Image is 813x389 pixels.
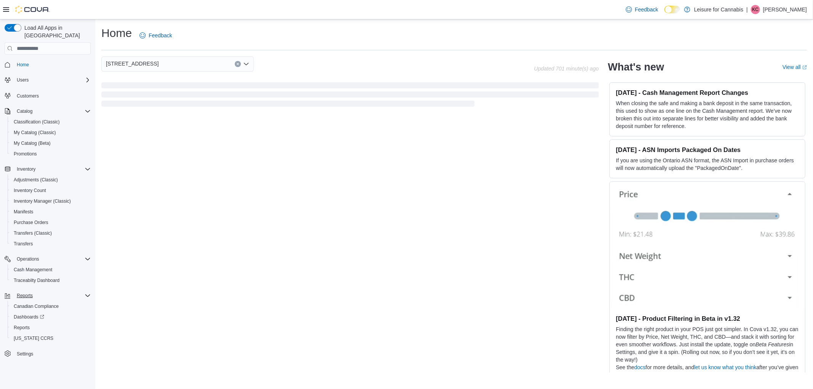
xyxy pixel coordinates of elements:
[11,312,47,322] a: Dashboards
[14,255,91,264] span: Operations
[14,177,58,183] span: Adjustments (Classic)
[11,128,59,137] a: My Catalog (Classic)
[608,61,664,73] h2: What's new
[2,290,94,301] button: Reports
[783,64,807,70] a: View allExternal link
[11,207,91,216] span: Manifests
[8,322,94,333] button: Reports
[8,217,94,228] button: Purchase Orders
[243,61,249,67] button: Open list of options
[14,91,91,100] span: Customers
[149,32,172,39] span: Feedback
[11,265,55,274] a: Cash Management
[14,267,52,273] span: Cash Management
[14,255,42,264] button: Operations
[8,185,94,196] button: Inventory Count
[616,146,799,154] h3: [DATE] - ASN Imports Packaged On Dates
[14,165,91,174] span: Inventory
[14,60,91,69] span: Home
[14,209,33,215] span: Manifests
[136,28,175,43] a: Feedback
[14,314,44,320] span: Dashboards
[751,5,760,14] div: Kyna Crumley
[17,351,33,357] span: Settings
[11,197,74,206] a: Inventory Manager (Classic)
[11,302,62,311] a: Canadian Compliance
[616,99,799,130] p: When closing the safe and making a bank deposit in the same transaction, this used to show as one...
[2,348,94,359] button: Settings
[14,75,32,85] button: Users
[8,301,94,312] button: Canadian Compliance
[14,107,35,116] button: Catalog
[11,276,91,285] span: Traceabilty Dashboard
[2,164,94,174] button: Inventory
[2,106,94,117] button: Catalog
[101,84,599,108] span: Loading
[8,228,94,239] button: Transfers (Classic)
[14,219,48,226] span: Purchase Orders
[14,349,91,359] span: Settings
[11,149,91,158] span: Promotions
[14,130,56,136] span: My Catalog (Classic)
[756,341,789,347] em: Beta Features
[14,165,38,174] button: Inventory
[11,197,91,206] span: Inventory Manager (Classic)
[616,157,799,172] p: If you are using the Ontario ASN format, the ASN Import in purchase orders will now automatically...
[14,140,51,146] span: My Catalog (Beta)
[2,90,94,101] button: Customers
[17,93,39,99] span: Customers
[616,325,799,363] p: Finding the right product in your POS just got simpler. In Cova v1.32, you can now filter by Pric...
[11,149,40,158] a: Promotions
[763,5,807,14] p: [PERSON_NAME]
[634,364,646,370] a: docs
[14,151,37,157] span: Promotions
[534,66,599,72] p: Updated 701 minute(s) ago
[11,239,36,248] a: Transfers
[15,6,50,13] img: Cova
[14,230,52,236] span: Transfers (Classic)
[14,349,36,359] a: Settings
[106,59,159,68] span: [STREET_ADDRESS]
[17,77,29,83] span: Users
[235,61,241,67] button: Clear input
[101,26,132,41] h1: Home
[14,277,59,283] span: Traceabilty Dashboard
[8,333,94,344] button: [US_STATE] CCRS
[8,127,94,138] button: My Catalog (Classic)
[616,89,799,96] h3: [DATE] - Cash Management Report Changes
[11,139,91,148] span: My Catalog (Beta)
[14,91,42,101] a: Customers
[11,218,51,227] a: Purchase Orders
[14,187,46,194] span: Inventory Count
[2,75,94,85] button: Users
[11,276,63,285] a: Traceabilty Dashboard
[14,291,91,300] span: Reports
[8,275,94,286] button: Traceabilty Dashboard
[14,335,53,341] span: [US_STATE] CCRS
[11,207,36,216] a: Manifests
[11,117,63,126] a: Classification (Classic)
[11,128,91,137] span: My Catalog (Classic)
[11,323,33,332] a: Reports
[11,334,56,343] a: [US_STATE] CCRS
[8,117,94,127] button: Classification (Classic)
[11,334,91,343] span: Washington CCRS
[14,303,59,309] span: Canadian Compliance
[17,62,29,68] span: Home
[17,108,32,114] span: Catalog
[11,265,91,274] span: Cash Management
[11,229,91,238] span: Transfers (Classic)
[8,239,94,249] button: Transfers
[694,5,743,14] p: Leisure for Cannabis
[8,174,94,185] button: Adjustments (Classic)
[11,186,49,195] a: Inventory Count
[11,186,91,195] span: Inventory Count
[5,56,91,379] nav: Complex example
[8,138,94,149] button: My Catalog (Beta)
[623,2,661,17] a: Feedback
[17,166,35,172] span: Inventory
[11,139,54,148] a: My Catalog (Beta)
[11,302,91,311] span: Canadian Compliance
[11,175,61,184] a: Adjustments (Classic)
[635,6,658,13] span: Feedback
